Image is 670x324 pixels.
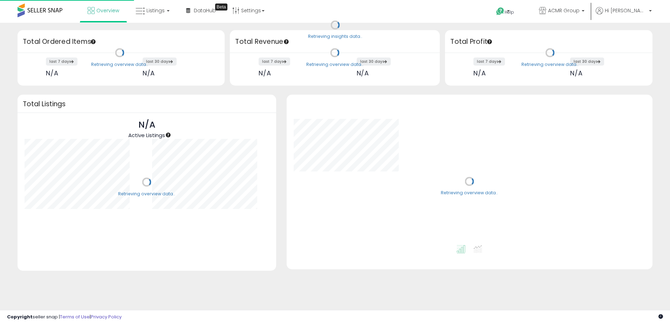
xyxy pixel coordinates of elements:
[306,61,363,68] div: Retrieving overview data..
[441,190,498,196] div: Retrieving overview data..
[7,313,33,320] strong: Copyright
[496,7,505,16] i: Get Help
[596,7,652,23] a: Hi [PERSON_NAME]
[91,313,122,320] a: Privacy Policy
[505,9,514,15] span: Help
[521,61,579,68] div: Retrieving overview data..
[96,7,119,14] span: Overview
[605,7,647,14] span: Hi [PERSON_NAME]
[194,7,216,14] span: DataHub
[118,191,175,197] div: Retrieving overview data..
[491,2,528,23] a: Help
[548,7,580,14] span: ACMR Group
[146,7,165,14] span: Listings
[215,4,227,11] div: Tooltip anchor
[91,61,148,68] div: Retrieving overview data..
[60,313,90,320] a: Terms of Use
